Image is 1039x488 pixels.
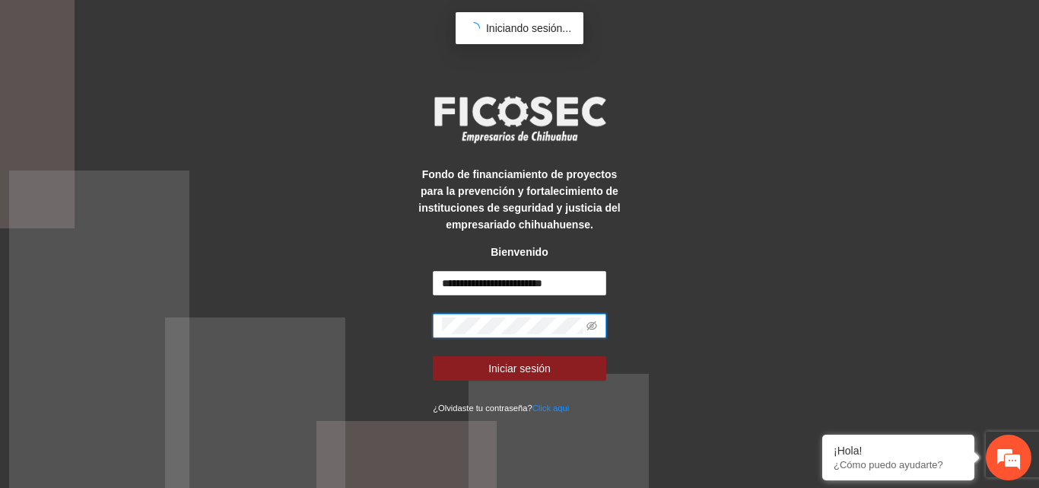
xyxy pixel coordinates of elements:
[834,445,963,457] div: ¡Hola!
[8,326,290,379] textarea: Escriba su mensaje y pulse “Intro”
[834,459,963,470] p: ¿Cómo puedo ayudarte?
[433,356,606,381] button: Iniciar sesión
[424,91,615,148] img: logo
[491,246,548,258] strong: Bienvenido
[79,78,256,97] div: Chatee con nosotros ahora
[532,403,570,413] a: Click aqui
[418,168,620,231] strong: Fondo de financiamiento de proyectos para la prevención y fortalecimiento de instituciones de seg...
[586,321,597,331] span: eye-invisible
[486,22,571,34] span: Iniciando sesión...
[88,158,210,312] span: Estamos en línea.
[468,22,480,34] span: loading
[433,403,569,413] small: ¿Olvidaste tu contraseña?
[249,8,286,44] div: Minimizar ventana de chat en vivo
[488,360,551,377] span: Iniciar sesión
